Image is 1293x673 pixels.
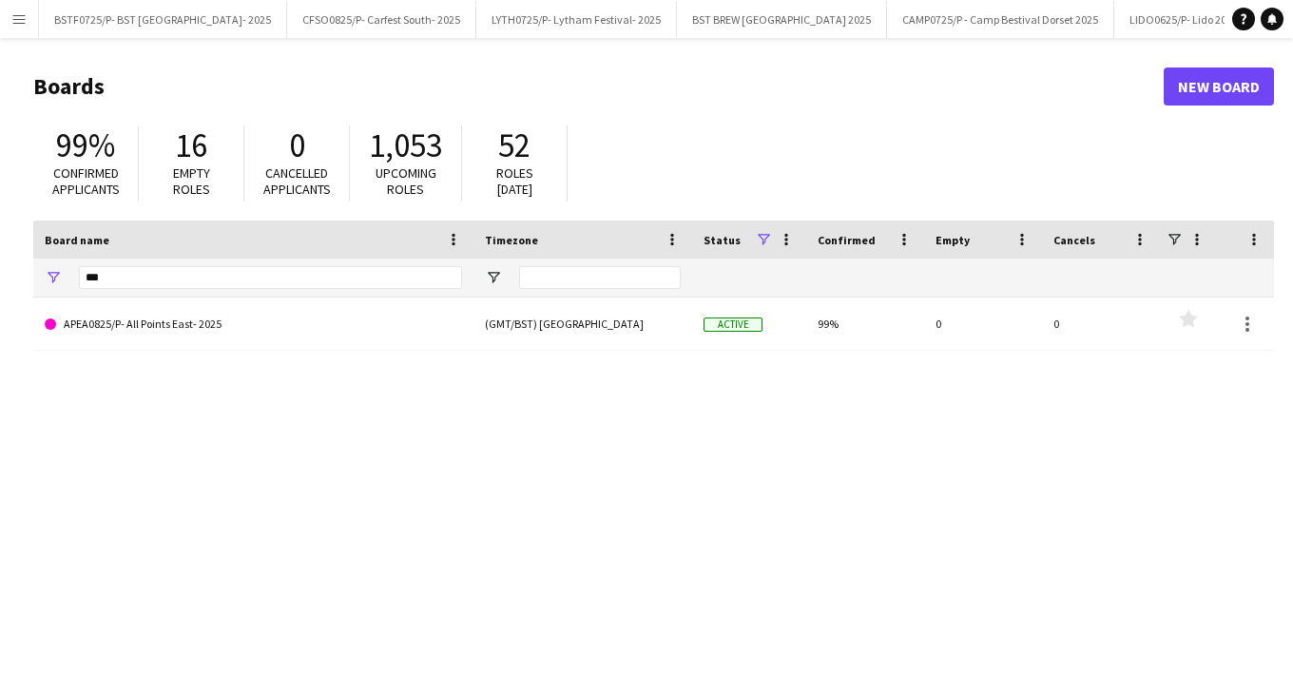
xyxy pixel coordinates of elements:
[289,125,305,166] span: 0
[45,298,462,351] a: APEA0825/P- All Points East- 2025
[498,125,531,166] span: 52
[33,72,1164,101] h1: Boards
[263,164,331,198] span: Cancelled applicants
[79,266,462,289] input: Board name Filter Input
[39,1,287,38] button: BSTF0725/P- BST [GEOGRAPHIC_DATA]- 2025
[175,125,207,166] span: 16
[56,125,115,166] span: 99%
[52,164,120,198] span: Confirmed applicants
[473,298,692,350] div: (GMT/BST) [GEOGRAPHIC_DATA]
[376,164,436,198] span: Upcoming roles
[1042,298,1160,350] div: 0
[1053,233,1095,247] span: Cancels
[806,298,924,350] div: 99%
[704,233,741,247] span: Status
[818,233,876,247] span: Confirmed
[485,269,502,286] button: Open Filter Menu
[887,1,1114,38] button: CAMP0725/P - Camp Bestival Dorset 2025
[677,1,887,38] button: BST BREW [GEOGRAPHIC_DATA] 2025
[1114,1,1254,38] button: LIDO0625/P- Lido 2025
[924,298,1042,350] div: 0
[369,125,442,166] span: 1,053
[287,1,476,38] button: CFSO0825/P- Carfest South- 2025
[496,164,533,198] span: Roles [DATE]
[704,317,762,332] span: Active
[173,164,210,198] span: Empty roles
[1164,67,1274,106] a: New Board
[485,233,538,247] span: Timezone
[519,266,681,289] input: Timezone Filter Input
[45,233,109,247] span: Board name
[936,233,970,247] span: Empty
[45,269,62,286] button: Open Filter Menu
[476,1,677,38] button: LYTH0725/P- Lytham Festival- 2025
